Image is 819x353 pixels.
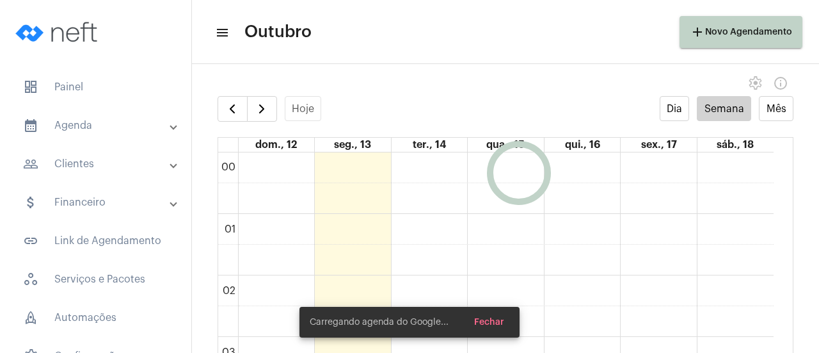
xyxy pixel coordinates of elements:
mat-expansion-panel-header: sidenav iconClientes [8,149,191,179]
a: 18 de outubro de 2025 [714,138,756,152]
a: 16 de outubro de 2025 [562,138,603,152]
mat-panel-title: Clientes [23,156,171,172]
mat-icon: add [690,24,705,40]
mat-icon: Info [773,76,788,91]
span: sidenav icon [23,79,38,95]
div: 00 [219,161,238,173]
div: 01 [222,224,238,235]
mat-icon: sidenav icon [23,156,38,172]
a: 13 de outubro de 2025 [331,138,374,152]
span: Carregando agenda do Google... [310,316,449,329]
span: Automações [13,302,179,333]
mat-icon: sidenav icon [23,233,38,249]
span: Fechar [474,318,504,327]
span: Link de Agendamento [13,226,179,256]
mat-icon: sidenav icon [215,25,228,40]
button: Hoje [285,96,322,121]
a: 14 de outubro de 2025 [410,138,449,152]
button: Info [768,70,793,96]
div: 02 [220,285,238,297]
span: sidenav icon [23,272,38,287]
mat-expansion-panel-header: sidenav iconAgenda [8,110,191,141]
span: settings [747,76,763,91]
button: Dia [660,96,690,121]
a: 17 de outubro de 2025 [639,138,680,152]
button: Mês [759,96,793,121]
mat-icon: sidenav icon [23,195,38,210]
a: 15 de outubro de 2025 [484,138,527,152]
mat-panel-title: Agenda [23,118,171,133]
span: Outubro [244,22,312,42]
a: 12 de outubro de 2025 [253,138,299,152]
button: Fechar [464,311,514,334]
button: Novo Agendamento [680,16,802,48]
span: sidenav icon [23,310,38,325]
mat-icon: sidenav icon [23,118,38,133]
button: Semana [697,96,751,121]
span: Novo Agendamento [690,28,792,37]
span: Serviços e Pacotes [13,264,179,295]
img: logo-neft-novo-2.png [10,6,106,58]
button: Semana Anterior [218,96,248,122]
span: Painel [13,72,179,103]
mat-expansion-panel-header: sidenav iconFinanceiro [8,187,191,218]
button: Próximo Semana [247,96,277,122]
mat-panel-title: Financeiro [23,195,171,210]
button: settings [742,70,768,96]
